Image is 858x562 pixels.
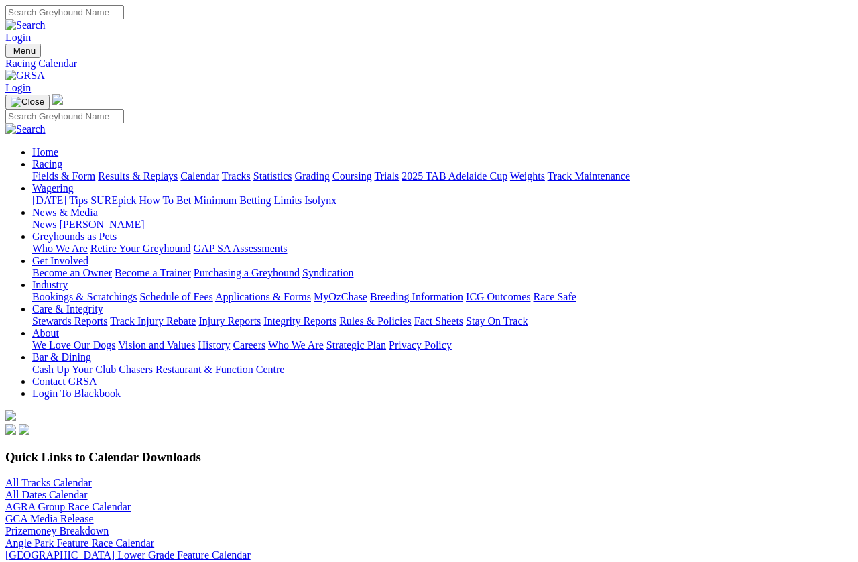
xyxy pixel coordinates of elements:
[110,315,196,327] a: Track Injury Rebate
[32,291,853,303] div: Industry
[295,170,330,182] a: Grading
[32,339,853,351] div: About
[32,194,88,206] a: [DATE] Tips
[32,207,98,218] a: News & Media
[52,94,63,105] img: logo-grsa-white.png
[339,315,412,327] a: Rules & Policies
[5,32,31,43] a: Login
[253,170,292,182] a: Statistics
[5,109,124,123] input: Search
[90,194,136,206] a: SUREpick
[5,525,109,537] a: Prizemoney Breakdown
[414,315,463,327] a: Fact Sheets
[194,267,300,278] a: Purchasing a Greyhound
[32,327,59,339] a: About
[32,146,58,158] a: Home
[5,501,131,512] a: AGRA Group Race Calendar
[32,376,97,387] a: Contact GRSA
[222,170,251,182] a: Tracks
[59,219,144,230] a: [PERSON_NAME]
[263,315,336,327] a: Integrity Reports
[32,243,853,255] div: Greyhounds as Pets
[332,170,372,182] a: Coursing
[180,170,219,182] a: Calendar
[5,82,31,93] a: Login
[233,339,265,351] a: Careers
[13,46,36,56] span: Menu
[5,58,853,70] a: Racing Calendar
[32,339,115,351] a: We Love Our Dogs
[32,388,121,399] a: Login To Blackbook
[32,243,88,254] a: Who We Are
[194,194,302,206] a: Minimum Betting Limits
[5,537,154,549] a: Angle Park Feature Race Calendar
[314,291,367,302] a: MyOzChase
[32,255,88,266] a: Get Involved
[466,291,530,302] a: ICG Outcomes
[194,243,288,254] a: GAP SA Assessments
[370,291,463,302] a: Breeding Information
[402,170,507,182] a: 2025 TAB Adelaide Cup
[90,243,191,254] a: Retire Your Greyhound
[32,315,853,327] div: Care & Integrity
[326,339,386,351] a: Strategic Plan
[32,267,112,278] a: Become an Owner
[32,158,62,170] a: Racing
[548,170,630,182] a: Track Maintenance
[215,291,311,302] a: Applications & Forms
[466,315,528,327] a: Stay On Track
[32,351,91,363] a: Bar & Dining
[32,267,853,279] div: Get Involved
[139,194,192,206] a: How To Bet
[5,489,88,500] a: All Dates Calendar
[32,315,107,327] a: Stewards Reports
[32,291,137,302] a: Bookings & Scratchings
[32,170,853,182] div: Racing
[5,424,16,435] img: facebook.svg
[119,363,284,375] a: Chasers Restaurant & Function Centre
[533,291,576,302] a: Race Safe
[32,182,74,194] a: Wagering
[268,339,324,351] a: Who We Are
[5,549,251,561] a: [GEOGRAPHIC_DATA] Lower Grade Feature Calendar
[5,410,16,421] img: logo-grsa-white.png
[374,170,399,182] a: Trials
[32,219,56,230] a: News
[5,5,124,19] input: Search
[5,70,45,82] img: GRSA
[389,339,452,351] a: Privacy Policy
[5,19,46,32] img: Search
[5,450,853,465] h3: Quick Links to Calendar Downloads
[32,219,853,231] div: News & Media
[19,424,29,435] img: twitter.svg
[304,194,336,206] a: Isolynx
[139,291,212,302] a: Schedule of Fees
[32,363,116,375] a: Cash Up Your Club
[115,267,191,278] a: Become a Trainer
[198,315,261,327] a: Injury Reports
[302,267,353,278] a: Syndication
[32,363,853,376] div: Bar & Dining
[32,303,103,315] a: Care & Integrity
[98,170,178,182] a: Results & Replays
[5,95,50,109] button: Toggle navigation
[5,123,46,135] img: Search
[32,170,95,182] a: Fields & Form
[32,279,68,290] a: Industry
[198,339,230,351] a: History
[5,44,41,58] button: Toggle navigation
[32,231,117,242] a: Greyhounds as Pets
[118,339,195,351] a: Vision and Values
[32,194,853,207] div: Wagering
[5,513,94,524] a: GCA Media Release
[5,477,92,488] a: All Tracks Calendar
[510,170,545,182] a: Weights
[11,97,44,107] img: Close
